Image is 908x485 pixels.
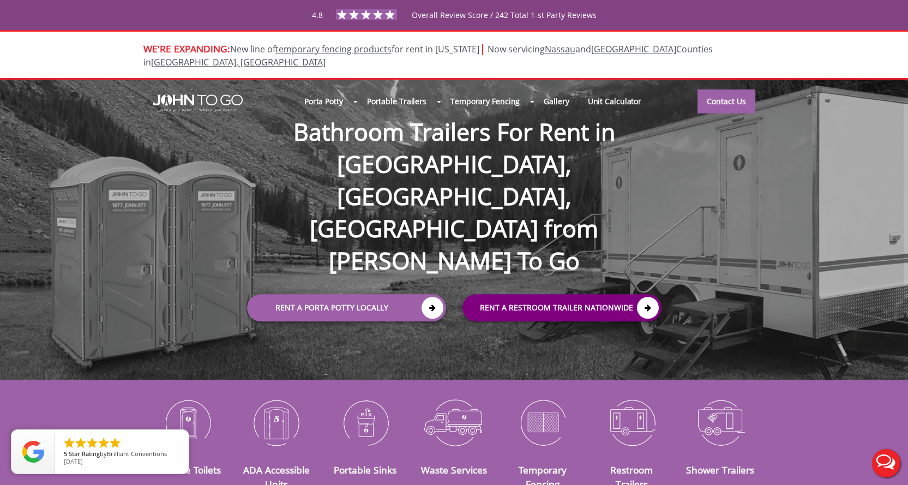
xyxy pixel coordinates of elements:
[507,394,579,451] img: Temporary-Fencing-cion_N.png
[74,436,87,450] li: 
[312,10,323,20] span: 4.8
[143,42,230,55] span: WE'RE EXPANDING:
[22,441,44,463] img: Review Rating
[86,436,99,450] li: 
[864,441,908,485] button: Live Chat
[418,394,490,451] img: Waste-Services-icon_N.png
[697,89,755,113] a: Contact Us
[579,89,651,113] a: Unit Calculator
[240,394,312,451] img: ADA-Accessible-Units-icon_N.png
[596,394,668,451] img: Restroom-Trailers-icon_N.png
[97,436,110,450] li: 
[107,450,167,458] span: Brilliant Conventions
[153,94,243,112] img: JOHN to go
[295,89,352,113] a: Porta Potty
[143,43,713,69] span: New line of for rent in [US_STATE]
[275,43,392,55] a: temporary fencing products
[109,436,122,450] li: 
[69,450,100,458] span: Star Rating
[247,294,446,321] a: Rent a Porta Potty Locally
[64,457,83,465] span: [DATE]
[684,394,757,451] img: Shower-Trailers-icon_N.png
[441,89,529,113] a: Temporary Fencing
[358,89,436,113] a: Portable Trailers
[152,394,224,451] img: Portable-Toilets-icon_N.png
[64,451,180,458] span: by
[545,43,575,55] a: Nassau
[236,80,672,277] h1: Bathroom Trailers For Rent in [GEOGRAPHIC_DATA], [GEOGRAPHIC_DATA], [GEOGRAPHIC_DATA] from [PERSO...
[151,56,326,68] a: [GEOGRAPHIC_DATA], [GEOGRAPHIC_DATA]
[534,89,578,113] a: Gallery
[329,394,401,451] img: Portable-Sinks-icon_N.png
[64,450,67,458] span: 5
[63,436,76,450] li: 
[412,10,597,42] span: Overall Review Score / 242 Total 1-st Party Reviews
[591,43,676,55] a: [GEOGRAPHIC_DATA]
[334,463,396,476] a: Portable Sinks
[421,463,487,476] a: Waste Services
[686,463,754,476] a: Shower Trailers
[462,294,662,321] a: rent a RESTROOM TRAILER Nationwide
[479,41,485,56] span: |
